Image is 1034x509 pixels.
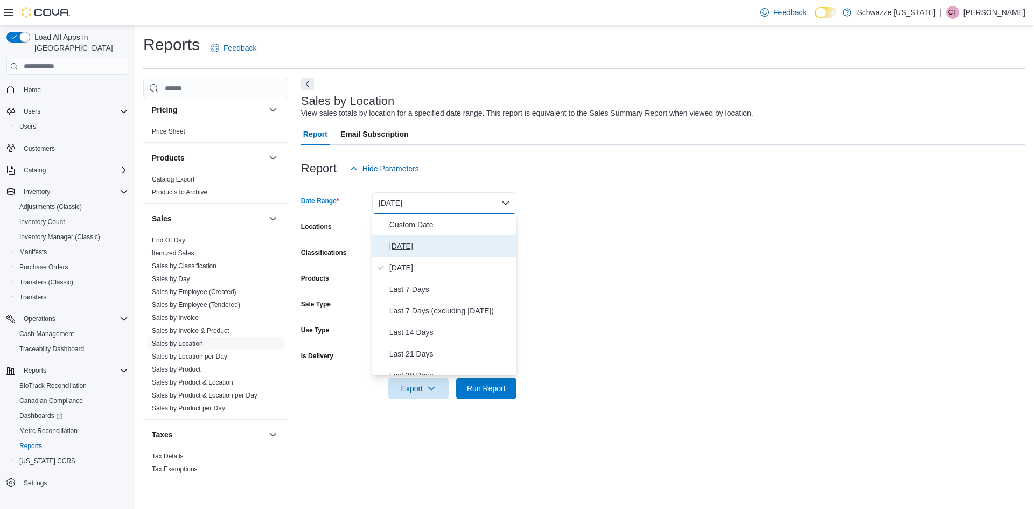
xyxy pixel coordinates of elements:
[19,442,42,450] span: Reports
[388,378,449,399] button: Export
[11,260,132,275] button: Purchase Orders
[152,175,194,184] span: Catalog Export
[19,312,128,325] span: Operations
[303,123,327,145] span: Report
[2,141,132,156] button: Customers
[19,293,46,302] span: Transfers
[15,343,128,355] span: Traceabilty Dashboard
[152,301,240,309] a: Sales by Employee (Tendered)
[948,6,957,19] span: CT
[152,128,185,135] a: Price Sheet
[267,103,280,116] button: Pricing
[15,394,87,407] a: Canadian Compliance
[152,152,185,163] h3: Products
[372,192,516,214] button: [DATE]
[19,364,51,377] button: Reports
[467,383,506,394] span: Run Report
[19,364,128,377] span: Reports
[19,142,59,155] a: Customers
[15,424,82,437] a: Metrc Reconciliation
[152,275,190,283] span: Sales by Day
[15,343,88,355] a: Traceabilty Dashboard
[19,248,47,256] span: Manifests
[301,352,333,360] label: Is Delivery
[15,379,128,392] span: BioTrack Reconciliation
[152,340,203,347] a: Sales by Location
[11,245,132,260] button: Manifests
[24,144,55,153] span: Customers
[19,185,54,198] button: Inventory
[15,409,128,422] span: Dashboards
[152,365,201,374] span: Sales by Product
[152,288,236,296] span: Sales by Employee (Created)
[22,7,70,18] img: Cova
[24,107,40,116] span: Users
[19,412,62,420] span: Dashboards
[152,104,177,115] h3: Pricing
[19,381,87,390] span: BioTrack Reconciliation
[152,429,264,440] button: Taxes
[152,353,227,360] a: Sales by Location per Day
[963,6,1025,19] p: [PERSON_NAME]
[143,34,200,55] h1: Reports
[19,185,128,198] span: Inventory
[152,127,185,136] span: Price Sheet
[24,366,46,375] span: Reports
[143,173,288,203] div: Products
[143,125,288,142] div: Pricing
[19,427,78,435] span: Metrc Reconciliation
[143,234,288,419] div: Sales
[30,32,128,53] span: Load All Apps in [GEOGRAPHIC_DATA]
[946,6,959,19] div: Clinton Temple
[2,475,132,491] button: Settings
[301,274,329,283] label: Products
[345,158,423,179] button: Hide Parameters
[15,231,104,243] a: Inventory Manager (Classic)
[19,164,128,177] span: Catalog
[19,457,75,465] span: [US_STATE] CCRS
[152,352,227,361] span: Sales by Location per Day
[301,222,332,231] label: Locations
[389,240,512,253] span: [DATE]
[19,218,65,226] span: Inventory Count
[19,142,128,155] span: Customers
[15,440,128,452] span: Reports
[19,83,45,96] a: Home
[15,409,67,422] a: Dashboards
[152,405,225,412] a: Sales by Product per Day
[24,166,46,175] span: Catalog
[152,104,264,115] button: Pricing
[11,438,132,454] button: Reports
[267,428,280,441] button: Taxes
[19,477,51,490] a: Settings
[223,43,256,53] span: Feedback
[152,262,216,270] span: Sales by Classification
[301,78,314,90] button: Next
[152,314,199,322] a: Sales by Invoice
[301,95,395,108] h3: Sales by Location
[11,290,132,305] button: Transfers
[456,378,516,399] button: Run Report
[152,189,207,196] a: Products to Archive
[2,81,132,97] button: Home
[267,151,280,164] button: Products
[11,199,132,214] button: Adjustments (Classic)
[152,249,194,257] a: Itemized Sales
[15,246,128,259] span: Manifests
[301,108,753,119] div: View sales totals by location for a specified date range. This report is equivalent to the Sales ...
[152,465,198,473] a: Tax Exemptions
[2,163,132,178] button: Catalog
[2,311,132,326] button: Operations
[152,236,185,244] a: End Of Day
[11,326,132,341] button: Cash Management
[11,454,132,469] button: [US_STATE] CCRS
[15,200,86,213] a: Adjustments (Classic)
[857,6,935,19] p: Schwazze [US_STATE]
[152,326,229,335] span: Sales by Invoice & Product
[19,312,60,325] button: Operations
[19,122,36,131] span: Users
[152,392,257,399] a: Sales by Product & Location per Day
[301,248,347,257] label: Classifications
[15,455,128,468] span: Washington CCRS
[24,187,50,196] span: Inventory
